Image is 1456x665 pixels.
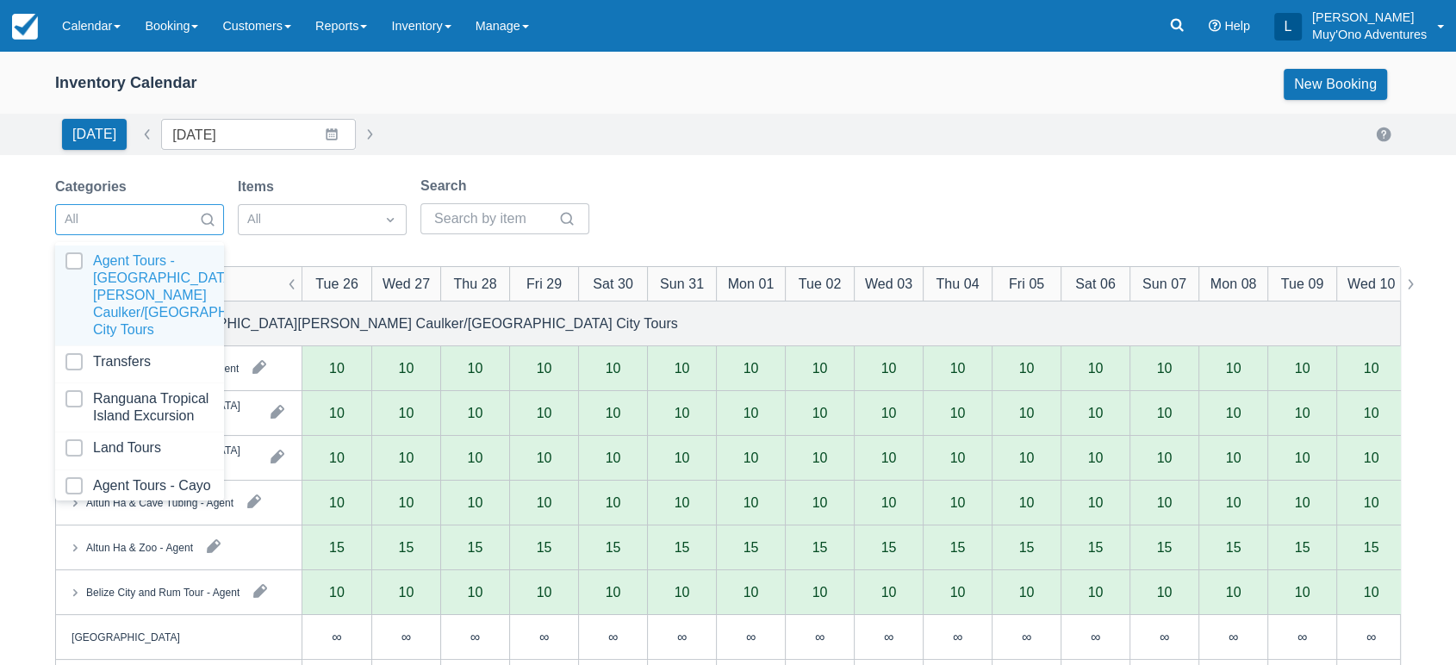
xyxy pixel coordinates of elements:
[854,436,923,481] div: 10
[812,495,828,509] div: 10
[923,436,992,481] div: 10
[199,211,216,228] span: Search
[12,14,38,40] img: checkfront-main-nav-mini-logo.png
[1075,273,1116,294] div: Sat 06
[1312,26,1427,43] p: Muy'Ono Adventures
[865,273,912,294] div: Wed 03
[746,630,756,643] div: ∞
[1364,540,1379,554] div: 15
[1157,361,1173,375] div: 10
[1347,273,1395,294] div: Wed 10
[1226,361,1241,375] div: 10
[606,495,621,509] div: 10
[716,615,785,660] div: ∞
[1091,630,1100,643] div: ∞
[1364,361,1379,375] div: 10
[1157,451,1173,464] div: 10
[1267,391,1336,436] div: 10
[881,495,897,509] div: 10
[1088,406,1104,420] div: 10
[1226,495,1241,509] div: 10
[744,495,759,509] div: 10
[992,436,1061,481] div: 10
[1210,273,1257,294] div: Mon 08
[509,615,578,660] div: ∞
[1336,391,1405,436] div: 10
[675,406,690,420] div: 10
[468,585,483,599] div: 10
[950,495,966,509] div: 10
[1224,19,1250,33] span: Help
[470,630,480,643] div: ∞
[329,540,345,554] div: 15
[468,495,483,509] div: 10
[1295,540,1310,554] div: 15
[329,451,345,464] div: 10
[371,436,440,481] div: 10
[675,451,690,464] div: 10
[55,177,134,197] label: Categories
[399,585,414,599] div: 10
[1088,451,1104,464] div: 10
[1226,585,1241,599] div: 10
[950,406,966,420] div: 10
[675,585,690,599] div: 10
[593,273,633,294] div: Sat 30
[1022,630,1031,643] div: ∞
[399,540,414,554] div: 15
[1284,69,1387,100] a: New Booking
[302,436,371,481] div: 10
[744,585,759,599] div: 10
[1226,451,1241,464] div: 10
[539,630,549,643] div: ∞
[302,391,371,436] div: 10
[812,361,828,375] div: 10
[1295,585,1310,599] div: 10
[1295,495,1310,509] div: 10
[881,451,897,464] div: 10
[468,361,483,375] div: 10
[399,406,414,420] div: 10
[1366,630,1376,643] div: ∞
[1336,615,1405,660] div: ∞
[785,391,854,436] div: 10
[1088,540,1104,554] div: 15
[812,540,828,554] div: 15
[383,273,430,294] div: Wed 27
[716,436,785,481] div: 10
[468,406,483,420] div: 10
[744,361,759,375] div: 10
[1160,630,1169,643] div: ∞
[371,391,440,436] div: 10
[526,273,562,294] div: Fri 29
[434,203,555,234] input: Search by item
[440,391,509,436] div: 10
[1019,540,1035,554] div: 15
[1295,361,1310,375] div: 10
[440,436,509,481] div: 10
[1019,451,1035,464] div: 10
[1364,585,1379,599] div: 10
[86,494,233,510] div: Altun Ha & Cave Tubing - Agent
[537,540,552,554] div: 15
[606,406,621,420] div: 10
[923,391,992,436] div: 10
[936,273,979,294] div: Thu 04
[399,495,414,509] div: 10
[315,273,358,294] div: Tue 26
[950,361,966,375] div: 10
[1364,406,1379,420] div: 10
[1226,406,1241,420] div: 10
[440,615,509,660] div: ∞
[55,73,197,93] div: Inventory Calendar
[1019,495,1035,509] div: 10
[537,361,552,375] div: 10
[1226,540,1241,554] div: 15
[1088,495,1104,509] div: 10
[923,615,992,660] div: ∞
[537,406,552,420] div: 10
[950,585,966,599] div: 10
[1061,436,1129,481] div: 10
[509,391,578,436] div: 10
[66,313,678,333] div: Agent Tours - [GEOGRAPHIC_DATA][PERSON_NAME] Caulker/[GEOGRAPHIC_DATA] City Tours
